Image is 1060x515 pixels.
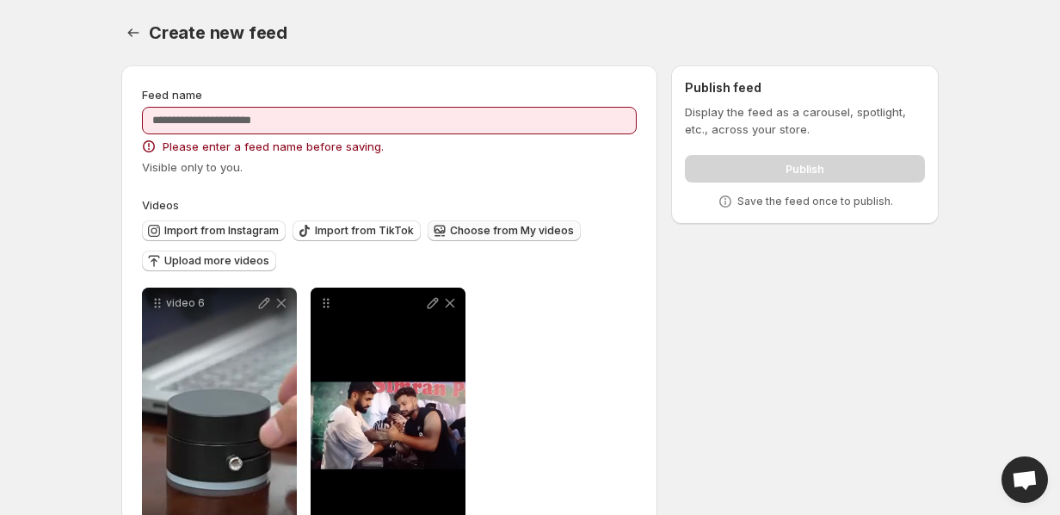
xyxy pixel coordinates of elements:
span: Upload more videos [164,254,269,268]
button: Import from TikTok [293,220,421,241]
button: Upload more videos [142,251,276,271]
button: Import from Instagram [142,220,286,241]
p: Save the feed once to publish. [737,195,893,208]
span: Visible only to you. [142,160,243,174]
span: Import from TikTok [315,224,414,238]
div: Open chat [1001,456,1048,503]
span: Videos [142,198,179,212]
button: Settings [121,21,145,45]
span: Feed name [142,88,202,102]
h2: Publish feed [685,79,925,96]
span: Import from Instagram [164,224,279,238]
span: Create new feed [149,22,287,43]
p: Display the feed as a carousel, spotlight, etc., across your store. [685,103,925,138]
p: video 6 [166,296,256,310]
span: Please enter a feed name before saving. [163,138,384,155]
